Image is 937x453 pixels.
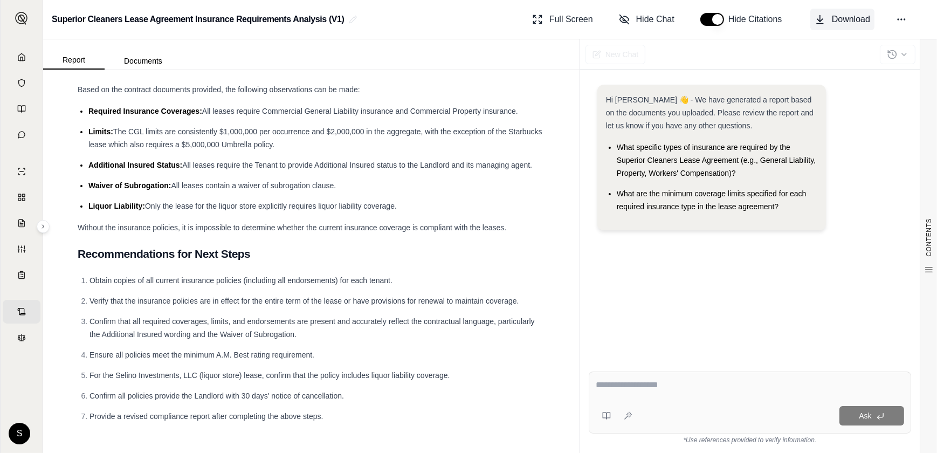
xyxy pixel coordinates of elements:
button: Report [43,51,105,70]
a: Chat [3,123,40,147]
span: What specific types of insurance are required by the Superior Cleaners Lease Agreement (e.g., Gen... [617,143,816,177]
a: Prompt Library [3,97,40,121]
a: Single Policy [3,160,40,183]
span: Additional Insured Status: [88,161,182,169]
img: Expand sidebar [15,12,28,25]
span: Liquor Liability: [88,202,145,210]
h2: Superior Cleaners Lease Agreement Insurance Requirements Analysis (V1) [52,10,345,29]
button: Ask [839,406,904,425]
span: Obtain copies of all current insurance policies (including all endorsements) for each tenant. [89,276,392,285]
span: Ask [859,411,871,420]
span: Confirm that all required coverages, limits, and endorsements are present and accurately reflect ... [89,317,535,339]
span: All leases contain a waiver of subrogation clause. [171,181,336,190]
a: Policy Comparisons [3,186,40,209]
button: Expand sidebar [37,220,50,233]
button: Expand sidebar [11,8,32,29]
span: What are the minimum coverage limits specified for each required insurance type in the lease agre... [617,189,807,211]
span: CONTENTS [925,218,933,257]
span: All leases require Commercial General Liability insurance and Commercial Property insurance. [202,107,518,115]
span: Without the insurance policies, it is impossible to determine whether the current insurance cover... [78,223,506,232]
span: Confirm all policies provide the Landlord with 30 days' notice of cancellation. [89,392,344,400]
button: Documents [105,52,182,70]
span: Based on the contract documents provided, the following observations can be made: [78,85,360,94]
h2: Recommendations for Next Steps [78,243,545,265]
span: Provide a revised compliance report after completing the above steps. [89,412,323,421]
span: Full Screen [549,13,593,26]
a: Home [3,45,40,69]
button: Hide Chat [615,9,679,30]
span: The CGL limits are consistently $1,000,000 per occurrence and $2,000,000 in the aggregate, with t... [88,127,542,149]
button: Download [810,9,874,30]
span: For the Selino Investments, LLC (liquor store) lease, confirm that the policy includes liquor lia... [89,371,450,380]
span: Hide Citations [728,13,789,26]
span: Limits: [88,127,113,136]
a: Custom Report [3,237,40,261]
a: Coverage Table [3,263,40,287]
span: Hi [PERSON_NAME] 👋 - We have generated a report based on the documents you uploaded. Please revie... [606,95,814,130]
span: Download [832,13,870,26]
span: Required Insurance Coverages: [88,107,202,115]
div: *Use references provided to verify information. [589,434,911,444]
div: S [9,423,30,444]
a: Documents Vault [3,71,40,95]
span: Ensure all policies meet the minimum A.M. Best rating requirement. [89,351,314,359]
span: Hide Chat [636,13,674,26]
span: Only the lease for the liquor store explicitly requires liquor liability coverage. [145,202,397,210]
button: Full Screen [528,9,597,30]
a: Legal Search Engine [3,326,40,349]
span: All leases require the Tenant to provide Additional Insured status to the Landlord and its managi... [182,161,532,169]
span: Verify that the insurance policies are in effect for the entire term of the lease or have provisi... [89,297,519,305]
a: Contract Analysis [3,300,40,324]
span: Waiver of Subrogation: [88,181,171,190]
a: Claim Coverage [3,211,40,235]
